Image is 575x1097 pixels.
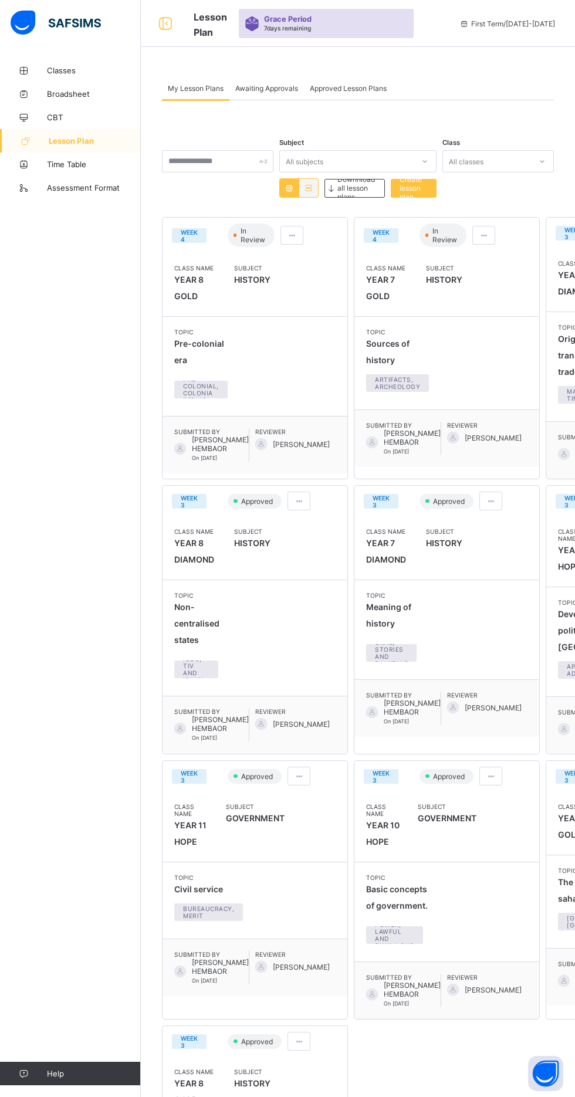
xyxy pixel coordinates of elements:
[373,770,390,784] span: WEEK 3
[174,874,249,881] span: Topic
[234,535,276,551] span: HISTORY
[192,455,217,461] span: On [DATE]
[183,375,219,404] span: pre colonial, Colonia period
[384,699,441,716] span: [PERSON_NAME] HEMBAOR
[234,1068,276,1075] span: Subject
[47,160,141,169] span: Time Table
[264,25,311,32] span: 7 days remaining
[273,440,330,449] span: [PERSON_NAME]
[273,963,330,971] span: [PERSON_NAME]
[366,338,410,365] span: Sources of history
[384,429,441,446] span: [PERSON_NAME] HEMBAOR
[375,639,408,667] span: oral, stories and folktale
[181,770,198,784] span: WEEK 3
[447,692,522,699] span: Reviewer
[47,89,141,99] span: Broadsheet
[366,275,395,301] span: YEAR 7 GOLD
[255,708,330,715] span: Reviewer
[47,183,141,192] span: Assessment Format
[373,229,390,243] span: WEEK 4
[432,772,468,781] span: Approved
[181,1035,198,1049] span: WEEK 3
[384,981,441,998] span: [PERSON_NAME] HEMBAOR
[174,708,249,715] span: Submitted By
[174,528,217,535] span: Class Name
[279,138,304,147] span: Subject
[465,703,522,712] span: [PERSON_NAME]
[47,66,141,75] span: Classes
[174,592,224,599] span: Topic
[174,1068,217,1075] span: Class Name
[366,538,406,564] span: YEAR 7 DIAMOND
[174,538,214,564] span: YEAR 8 DIAMOND
[174,803,208,817] span: Class Name
[431,226,461,244] span: In Review
[255,951,330,958] span: Reviewer
[192,715,249,733] span: [PERSON_NAME] HEMBAOR
[384,718,409,724] span: On [DATE]
[174,884,223,894] span: Civil service
[181,229,198,243] span: WEEK 4
[49,136,141,145] span: Lesson Plan
[375,376,420,390] span: artifacts, archeology
[426,535,468,551] span: HISTORY
[366,329,435,336] span: Topic
[183,655,209,683] span: Igbo, Tiv and Idoma.
[384,1000,409,1007] span: On [DATE]
[192,977,217,984] span: On [DATE]
[239,226,269,244] span: In Review
[235,84,298,93] span: Awaiting Approvals
[192,958,249,976] span: [PERSON_NAME] HEMBAOR
[226,810,285,827] span: GOVERNMENT
[366,820,400,847] span: YEAR 10 HOPE
[373,495,390,509] span: WEEK 3
[418,803,476,810] span: Subject
[337,175,376,201] span: Downnload all lesson plans
[245,16,259,31] img: sticker-purple.71386a28dfed39d6af7621340158ba97.svg
[194,11,227,38] span: Lesson Plan
[168,84,224,93] span: My Lesson Plans
[366,692,441,699] span: Submitted By
[226,803,285,810] span: Subject
[366,422,441,429] span: Submitted By
[366,974,441,981] span: Submitted By
[459,19,555,28] span: session/term information
[366,602,411,628] span: Meaning of history
[234,265,276,272] span: Subject
[264,15,312,23] span: Grace Period
[273,720,330,729] span: [PERSON_NAME]
[449,150,483,172] div: All classes
[234,528,276,535] span: Subject
[240,497,276,506] span: Approved
[465,986,522,994] span: [PERSON_NAME]
[400,175,428,201] span: Create lesson plan
[181,495,198,509] span: WEEK 3
[174,602,219,645] span: Non-centralised states
[442,138,460,147] span: Class
[174,275,204,301] span: YEAR 8 GOLD
[192,435,249,453] span: [PERSON_NAME] HEMBAOR
[375,921,414,949] span: power, lawful and family.dur
[528,1056,563,1091] button: Open asap
[447,422,522,429] span: Reviewer
[447,974,522,981] span: Reviewer
[174,338,224,365] span: Pre-colonial era
[240,1037,276,1046] span: Approved
[174,820,207,847] span: YEAR 11 HOPE
[174,428,249,435] span: Submitted By
[255,428,330,435] span: Reviewer
[366,874,429,881] span: Topic
[432,497,468,506] span: Approved
[465,434,522,442] span: [PERSON_NAME]
[174,265,217,272] span: Class Name
[240,772,276,781] span: Approved
[286,150,323,172] div: All subjects
[426,272,468,288] span: HISTORY
[366,265,408,272] span: Class Name
[426,265,468,272] span: Subject
[47,1069,140,1078] span: Help
[310,84,387,93] span: Approved Lesson Plans
[11,11,101,35] img: safsims
[366,884,428,910] span: Basic concepts of government.
[366,592,422,599] span: Topic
